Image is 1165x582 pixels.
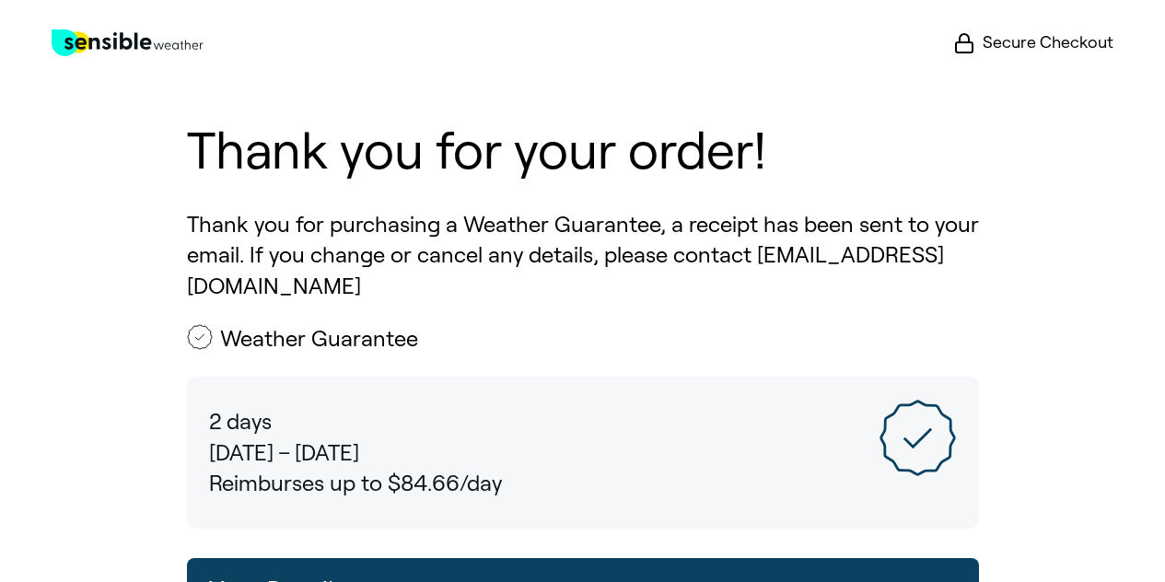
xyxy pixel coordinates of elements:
p: [DATE] – [DATE] [209,437,957,469]
span: Secure Checkout [983,31,1113,54]
p: Thank you for purchasing a Weather Guarantee, a receipt has been sent to your email. If you chang... [187,209,979,302]
h2: Weather Guarantee [220,323,418,355]
p: Reimburses up to $84.66/day [209,468,957,499]
h1: Thank you for your order! [187,122,979,180]
p: 2 days [209,406,957,437]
